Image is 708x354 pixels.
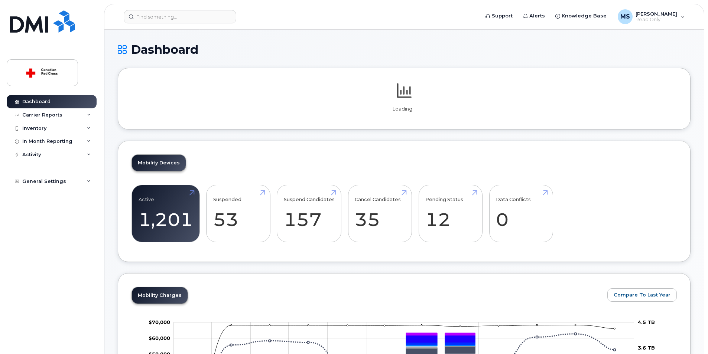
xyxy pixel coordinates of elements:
[132,155,186,171] a: Mobility Devices
[118,43,691,56] h1: Dashboard
[149,319,170,325] g: $0
[149,335,170,341] g: $0
[132,287,188,304] a: Mobility Charges
[149,319,170,325] tspan: $70,000
[355,189,405,238] a: Cancel Candidates 35
[139,189,193,238] a: Active 1,201
[149,335,170,341] tspan: $60,000
[496,189,546,238] a: Data Conflicts 0
[131,106,677,112] p: Loading...
[607,288,677,302] button: Compare To Last Year
[213,189,263,238] a: Suspended 53
[638,319,655,325] tspan: 4.5 TB
[638,345,655,351] tspan: 3.6 TB
[284,189,335,238] a: Suspend Candidates 157
[614,291,670,298] span: Compare To Last Year
[425,189,475,238] a: Pending Status 12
